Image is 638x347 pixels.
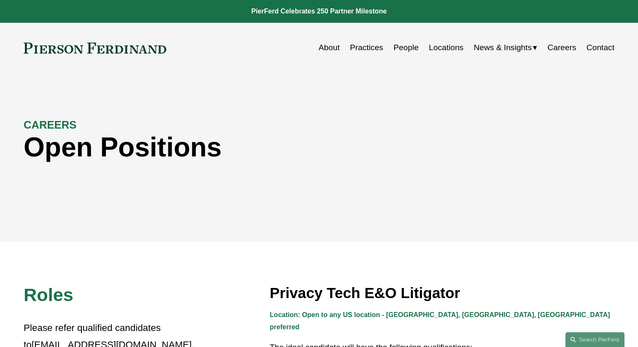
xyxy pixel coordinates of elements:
[393,40,419,56] a: People
[24,119,76,131] strong: CAREERS
[587,40,614,56] a: Contact
[565,332,624,347] a: Search this site
[474,40,532,55] span: News & Insights
[270,284,614,302] h3: Privacy Tech E&O Litigator
[350,40,383,56] a: Practices
[429,40,463,56] a: Locations
[474,40,538,56] a: folder dropdown
[24,285,73,305] span: Roles
[547,40,576,56] a: Careers
[319,40,340,56] a: About
[270,311,612,331] strong: Location: Open to any US location - [GEOGRAPHIC_DATA], [GEOGRAPHIC_DATA], [GEOGRAPHIC_DATA] prefe...
[24,132,467,163] h1: Open Positions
